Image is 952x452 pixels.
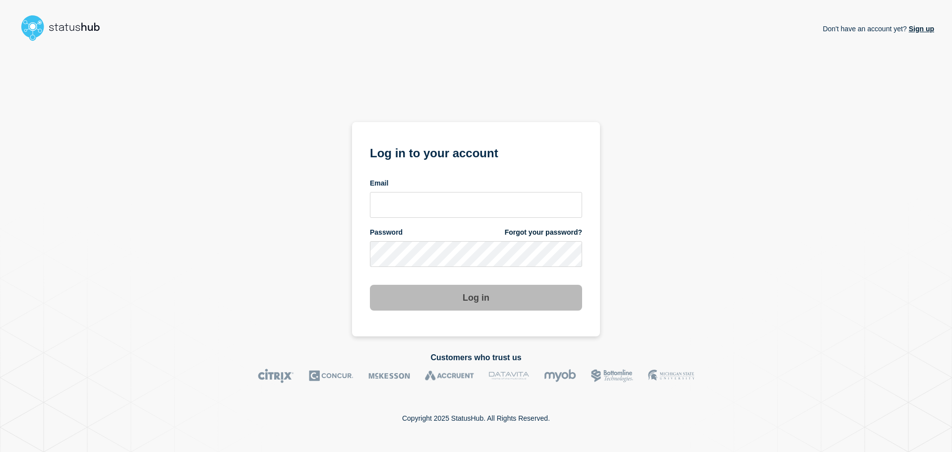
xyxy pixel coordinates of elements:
[544,369,576,383] img: myob logo
[370,179,388,188] span: Email
[370,143,582,161] h1: Log in to your account
[907,25,934,33] a: Sign up
[648,369,694,383] img: MSU logo
[370,192,582,218] input: email input
[18,12,112,44] img: StatusHub logo
[370,285,582,311] button: Log in
[309,369,354,383] img: Concur logo
[823,17,934,41] p: Don't have an account yet?
[18,353,934,362] h2: Customers who trust us
[258,369,294,383] img: Citrix logo
[591,369,633,383] img: Bottomline logo
[368,369,410,383] img: McKesson logo
[370,241,582,267] input: password input
[489,369,529,383] img: DataVita logo
[425,369,474,383] img: Accruent logo
[402,414,550,422] p: Copyright 2025 StatusHub. All Rights Reserved.
[370,228,403,237] span: Password
[505,228,582,237] a: Forgot your password?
